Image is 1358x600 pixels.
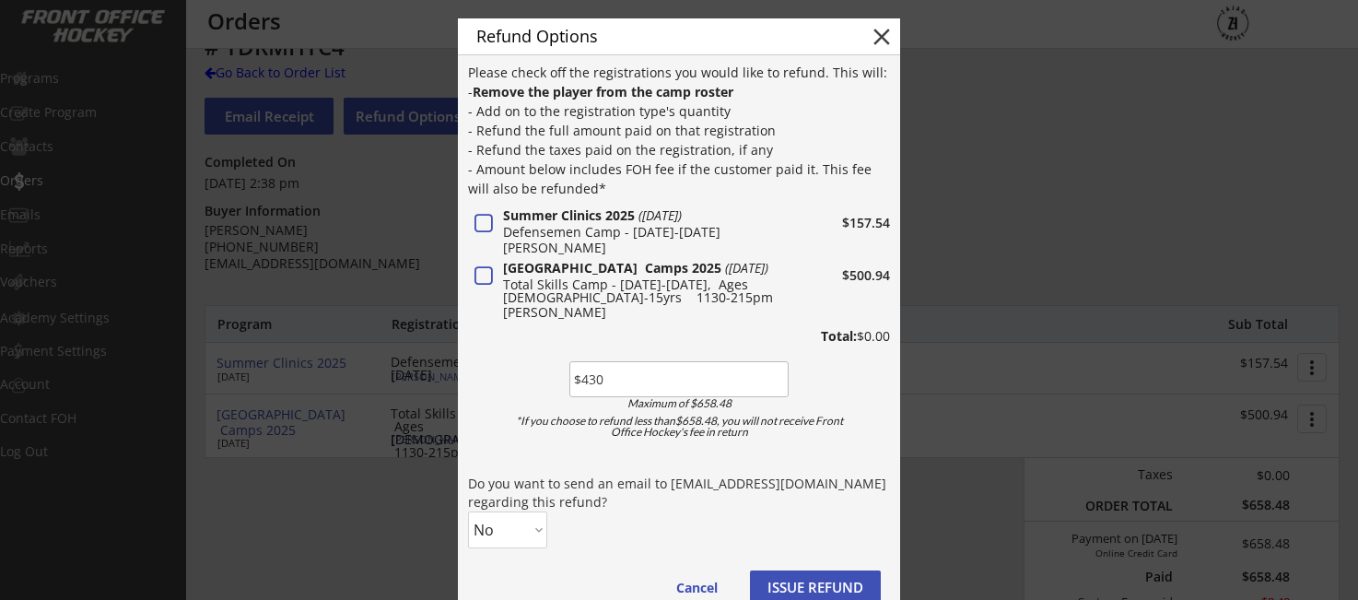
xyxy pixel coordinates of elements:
[468,475,890,511] div: Do you want to send an email to [EMAIL_ADDRESS][DOMAIN_NAME] regarding this refund?
[569,361,789,397] input: Amount to refund
[503,259,721,276] strong: [GEOGRAPHIC_DATA] Camps 2025
[821,327,857,345] strong: Total:
[476,28,839,44] div: Refund Options
[575,398,783,409] div: Maximum of $658.48
[789,269,890,282] div: $500.94
[473,83,733,100] strong: Remove the player from the camp roster
[503,306,783,319] div: [PERSON_NAME]
[503,226,783,239] div: Defensemen Camp - [DATE]-[DATE]
[771,330,890,343] div: $0.00
[501,416,857,438] div: *If you choose to refund less than$658.48, you will not receive Front Office Hockey's fee in return
[503,241,783,254] div: [PERSON_NAME]
[725,259,768,276] em: ([DATE])
[638,206,682,224] em: ([DATE])
[503,278,783,304] div: Total Skills Camp - [DATE]-[DATE], Ages [DEMOGRAPHIC_DATA]-15yrs 1130-215pm
[868,23,896,51] button: close
[789,217,890,229] div: $157.54
[468,63,890,198] div: Please check off the registrations you would like to refund. This will: - - Add on to the registr...
[503,206,635,224] strong: Summer Clinics 2025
